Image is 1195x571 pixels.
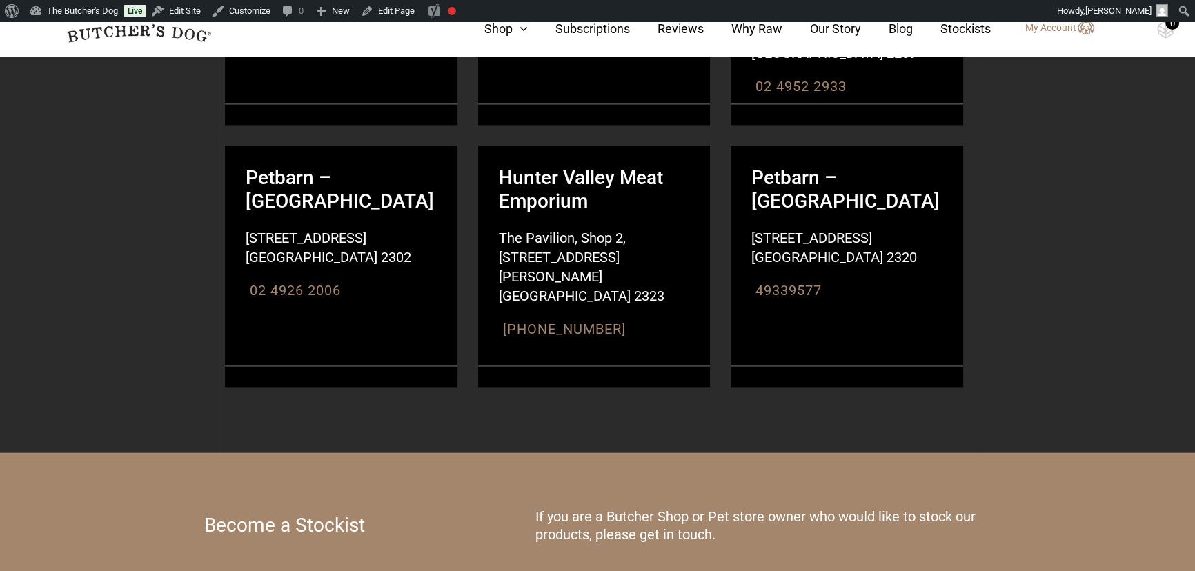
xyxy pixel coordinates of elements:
[478,146,711,213] strong: Hunter Valley Meat Emporium
[478,319,675,339] span: :
[448,7,456,15] div: Focus keyphrase not set
[731,228,928,248] span: [STREET_ADDRESS]
[535,508,991,543] p: If you are a Butcher Shop or Pet store owner who would like to stock our products, please get in ...
[731,146,963,213] strong: Petbarn – [GEOGRAPHIC_DATA]
[755,282,822,299] a: 49339577
[204,516,365,535] h3: Become a Stockist
[528,19,630,38] a: Subscriptions
[225,146,457,213] strong: Petbarn – [GEOGRAPHIC_DATA]
[478,286,675,305] span: [GEOGRAPHIC_DATA] 2323
[782,19,861,38] a: Our Story
[861,19,913,38] a: Blog
[225,281,422,300] span: :
[225,228,422,248] span: [STREET_ADDRESS]
[1165,16,1179,30] div: 0
[731,248,928,267] span: [GEOGRAPHIC_DATA] 2320
[478,228,675,248] span: The Pavilion, Shop 2,
[630,19,704,38] a: Reviews
[704,19,782,38] a: Why Raw
[1085,6,1152,16] span: [PERSON_NAME]
[913,19,991,38] a: Stockists
[124,5,146,17] a: Live
[225,248,422,267] span: [GEOGRAPHIC_DATA] 2302
[1011,20,1094,37] a: My Account
[731,281,928,300] span: :
[478,248,675,286] span: [STREET_ADDRESS][PERSON_NAME]
[457,19,528,38] a: Shop
[755,78,847,94] a: 02 4952 2933
[503,321,626,337] a: [PHONE_NUMBER]
[250,282,341,299] a: 02 4926 2006
[731,77,928,96] span: :
[1157,21,1174,39] img: TBD_Cart-Empty.png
